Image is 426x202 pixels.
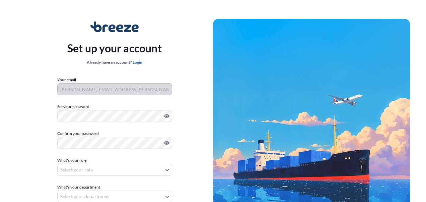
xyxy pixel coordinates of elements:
[133,60,142,65] a: Login
[57,184,100,191] span: What's your department
[57,103,172,110] label: Set your password
[67,59,162,66] div: Already have an account?
[164,113,169,119] button: Show password
[90,21,139,32] img: Breeze
[57,130,172,137] label: Confirm your password
[57,157,86,164] span: What's your role
[57,83,172,95] input: Your email address
[57,77,76,83] label: Your email
[164,140,169,146] button: Show password
[57,164,172,176] button: Select your role
[60,193,109,200] span: Select your department
[67,40,162,56] p: Set up your account
[60,166,93,173] span: Select your role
